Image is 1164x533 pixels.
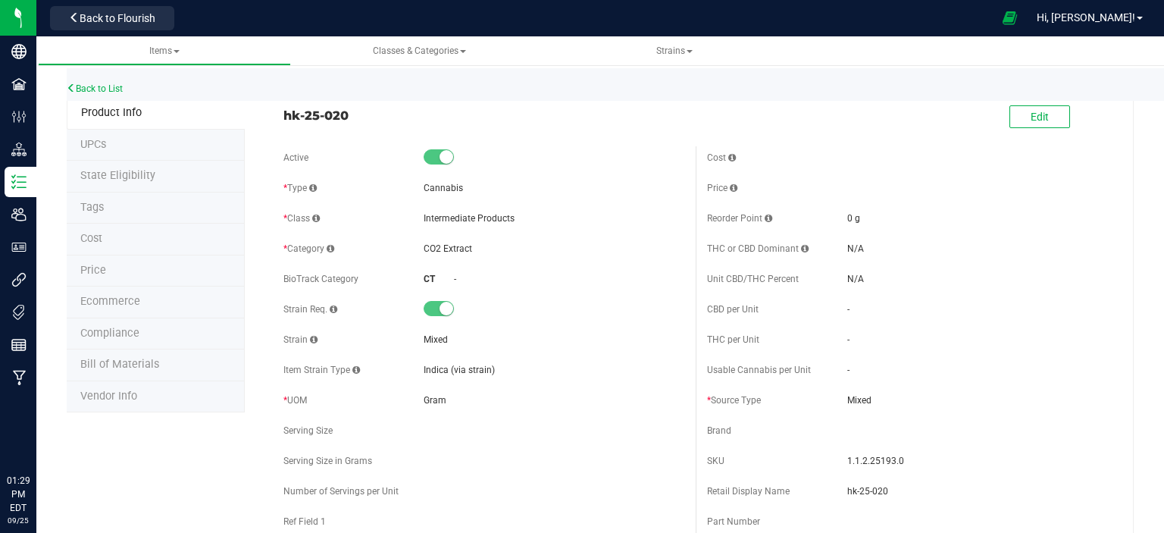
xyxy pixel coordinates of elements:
span: Active [283,152,308,163]
span: Serving Size in Grams [283,456,372,466]
span: Number of Servings per Unit [283,486,399,497]
span: Items [149,45,180,56]
span: Classes & Categories [373,45,466,56]
span: N/A [847,274,864,284]
span: hk-25-020 [847,484,1108,498]
span: 1.1.2.25193.0 [847,454,1108,468]
span: Category [283,243,334,254]
p: 09/25 [7,515,30,526]
span: CO2 Extract [424,243,472,254]
inline-svg: User Roles [11,240,27,255]
span: 0 g [847,213,860,224]
button: Back to Flourish [50,6,174,30]
span: THC per Unit [707,334,759,345]
span: Mixed [847,393,1108,407]
span: Edit [1031,111,1049,123]
span: Retail Display Name [707,486,790,497]
span: Serving Size [283,425,333,436]
span: Usable Cannabis per Unit [707,365,811,375]
inline-svg: Reports [11,337,27,353]
span: - [847,334,850,345]
span: - [847,365,850,375]
span: Strain [283,334,318,345]
span: Price [80,264,106,277]
span: Reorder Point [707,213,772,224]
span: Type [283,183,317,193]
inline-svg: Configuration [11,109,27,124]
span: Item Strain Type [283,365,360,375]
inline-svg: Users [11,207,27,222]
inline-svg: Tags [11,305,27,320]
span: UOM [283,395,307,406]
span: Tag [80,138,106,151]
span: Intermediate Products [424,213,515,224]
span: hk-25-020 [283,106,684,124]
span: - [847,304,850,315]
inline-svg: Distribution [11,142,27,157]
span: Mixed [424,334,448,345]
inline-svg: Inventory [11,174,27,190]
span: Vendor Info [80,390,137,403]
inline-svg: Manufacturing [11,370,27,385]
span: Ecommerce [80,295,140,308]
span: Ref Field 1 [283,516,326,527]
span: Compliance [80,327,139,340]
span: - [454,274,456,284]
span: Part Number [707,516,760,527]
span: Back to Flourish [80,12,155,24]
iframe: Resource center unread badge [45,409,63,428]
a: Back to List [67,83,123,94]
span: Open Ecommerce Menu [993,3,1027,33]
span: Strain Req. [283,304,337,315]
span: Cannabis [424,183,463,193]
span: Cost [707,152,736,163]
button: Edit [1009,105,1070,128]
span: Tag [80,201,104,214]
iframe: Resource center [15,412,61,457]
p: 01:29 PM EDT [7,474,30,515]
span: Tag [80,169,155,182]
span: Price [707,183,737,193]
span: BioTrack Category [283,274,358,284]
span: Indica (via strain) [424,365,495,375]
inline-svg: Facilities [11,77,27,92]
span: Strains [656,45,693,56]
span: Unit CBD/THC Percent [707,274,799,284]
span: Product Info [81,106,142,119]
span: N/A [847,243,864,254]
span: Source Type [707,395,761,406]
span: Cost [80,232,102,245]
span: THC or CBD Dominant [707,243,809,254]
span: CBD per Unit [707,304,759,315]
inline-svg: Integrations [11,272,27,287]
span: Gram [424,395,446,406]
span: SKU [707,456,724,466]
span: Bill of Materials [80,358,159,371]
span: Hi, [PERSON_NAME]! [1037,11,1135,24]
span: Class [283,213,320,224]
div: CT [424,272,454,286]
inline-svg: Company [11,44,27,59]
span: Brand [707,425,731,436]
